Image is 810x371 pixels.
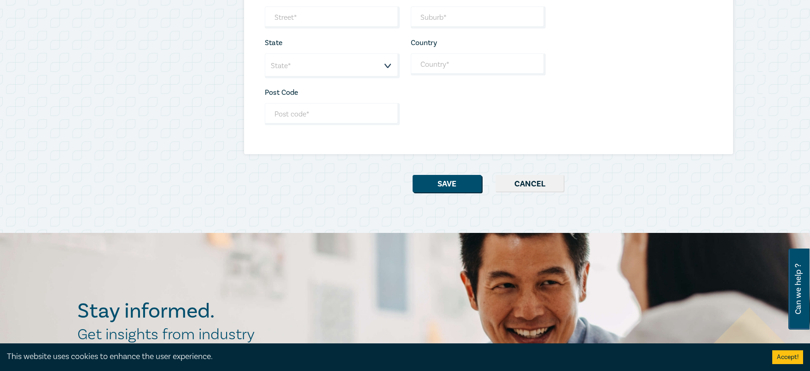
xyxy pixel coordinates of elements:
[411,6,546,29] input: Suburb*
[413,175,482,192] button: Save
[794,254,803,324] span: Can we help ?
[265,88,298,97] label: Post Code
[265,6,400,29] input: Street*
[411,53,546,75] input: Country*
[77,299,295,323] h2: Stay informed.
[495,175,565,192] button: Cancel
[7,351,758,363] div: This website uses cookies to enhance the user experience.
[265,39,282,47] label: State
[772,350,803,364] button: Accept cookies
[265,103,400,125] input: Post code*
[411,39,437,47] label: Country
